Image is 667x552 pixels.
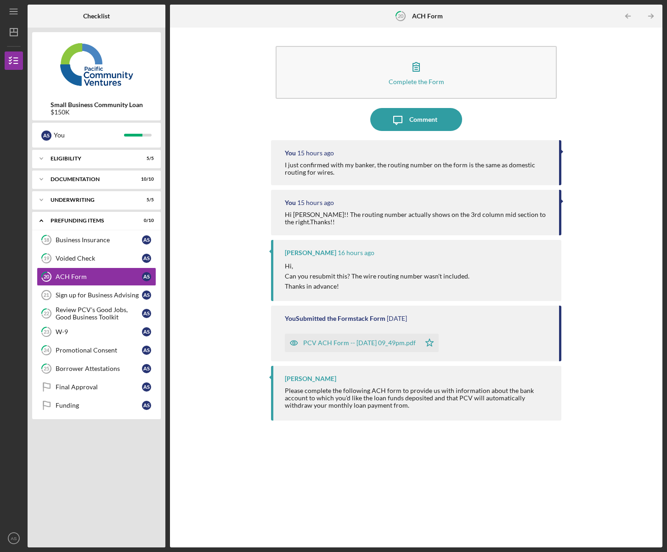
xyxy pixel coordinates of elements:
[56,291,142,299] div: Sign up for Business Advising
[142,364,151,373] div: A S
[142,235,151,245] div: A S
[56,306,142,321] div: Review PCV's Good Jobs, Good Business Toolkit
[44,329,49,335] tspan: 23
[44,256,50,262] tspan: 19
[56,402,142,409] div: Funding
[83,12,110,20] b: Checklist
[409,108,437,131] div: Comment
[54,127,124,143] div: You
[44,237,49,243] tspan: 18
[56,328,142,336] div: W-9
[51,218,131,223] div: Prefunding Items
[285,211,549,226] div: Hi [PERSON_NAME]!! The routing number actually shows on the 3rd column mid section to the right.T...
[137,197,154,203] div: 5 / 5
[37,304,156,323] a: 22Review PCV's Good Jobs, Good Business ToolkitAS
[11,536,17,541] text: AS
[285,199,296,206] div: You
[56,236,142,244] div: Business Insurance
[51,108,143,116] div: $150K
[285,315,385,322] div: You Submitted the Formstack Form
[142,309,151,318] div: A S
[303,339,416,347] div: PCV ACH Form -- [DATE] 09_49pm.pdf
[5,529,23,547] button: AS
[44,274,50,280] tspan: 20
[285,334,439,352] button: PCV ACH Form -- [DATE] 09_49pm.pdf
[285,387,552,409] div: Please complete the following ACH form to provide us with information about the bank account to w...
[37,267,156,286] a: 20ACH FormAS
[137,176,154,182] div: 10 / 10
[37,231,156,249] a: 18Business InsuranceAS
[37,341,156,359] a: 24Promotional ConsentAS
[142,327,151,336] div: A S
[37,378,156,396] a: Final ApprovalAS
[142,401,151,410] div: A S
[285,249,336,256] div: [PERSON_NAME]
[285,161,549,176] div: I just confirmed with my banker, the routing number on the form is the same as domestic routing f...
[41,131,51,141] div: A S
[142,272,151,281] div: A S
[56,255,142,262] div: Voided Check
[56,383,142,391] div: Final Approval
[370,108,462,131] button: Comment
[338,249,374,256] time: 2025-08-26 23:13
[37,359,156,378] a: 25Borrower AttestationsAS
[285,149,296,157] div: You
[142,382,151,392] div: A S
[37,286,156,304] a: 21Sign up for Business AdvisingAS
[37,323,156,341] a: 23W-9AS
[276,46,556,99] button: Complete the Form
[297,199,334,206] time: 2025-08-27 00:19
[56,273,142,280] div: ACH Form
[389,78,444,85] div: Complete the Form
[44,292,49,298] tspan: 21
[142,254,151,263] div: A S
[285,261,469,271] p: Hi,
[285,281,469,291] p: Thanks in advance!
[56,365,142,372] div: Borrower Attestations
[37,249,156,267] a: 19Voided CheckAS
[51,197,131,203] div: Underwriting
[51,156,131,161] div: Eligibility
[142,346,151,355] div: A S
[56,347,142,354] div: Promotional Consent
[137,156,154,161] div: 5 / 5
[398,13,404,19] tspan: 20
[37,396,156,415] a: FundingAS
[51,176,131,182] div: Documentation
[44,347,50,353] tspan: 24
[387,315,407,322] time: 2025-08-21 01:49
[51,101,143,108] b: Small Business Community Loan
[285,375,336,382] div: [PERSON_NAME]
[32,37,161,92] img: Product logo
[137,218,154,223] div: 0 / 10
[44,366,49,372] tspan: 25
[297,149,334,157] time: 2025-08-27 00:23
[142,290,151,300] div: A S
[285,271,469,281] p: Can you resubmit this? The wire routing number wasn't included.
[44,311,49,317] tspan: 22
[412,12,443,20] b: ACH Form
